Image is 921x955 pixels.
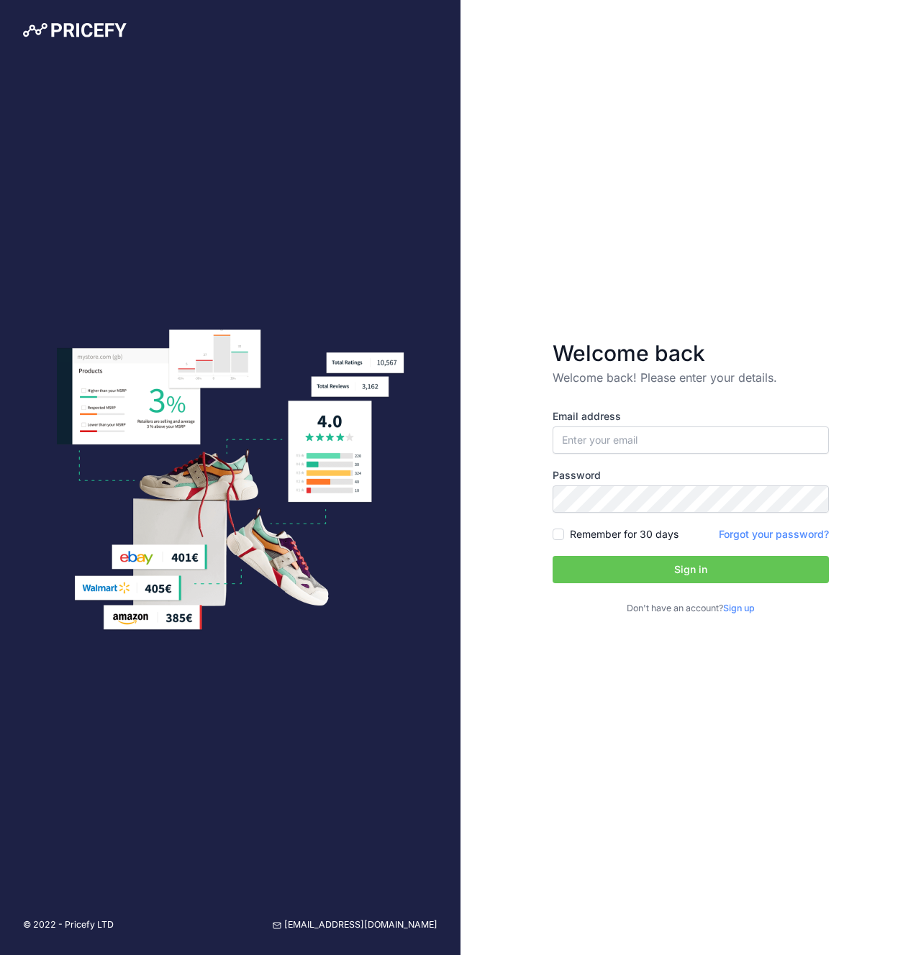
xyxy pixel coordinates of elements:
button: Sign in [553,556,829,583]
label: Password [553,468,829,483]
p: © 2022 - Pricefy LTD [23,918,114,932]
a: [EMAIL_ADDRESS][DOMAIN_NAME] [273,918,437,932]
input: Enter your email [553,426,829,454]
p: Don't have an account? [553,602,829,616]
p: Welcome back! Please enter your details. [553,369,829,386]
label: Remember for 30 days [570,527,679,542]
a: Sign up [723,603,755,613]
a: Forgot your password? [719,528,829,540]
img: Pricefy [23,23,127,37]
h3: Welcome back [553,340,829,366]
label: Email address [553,409,829,424]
